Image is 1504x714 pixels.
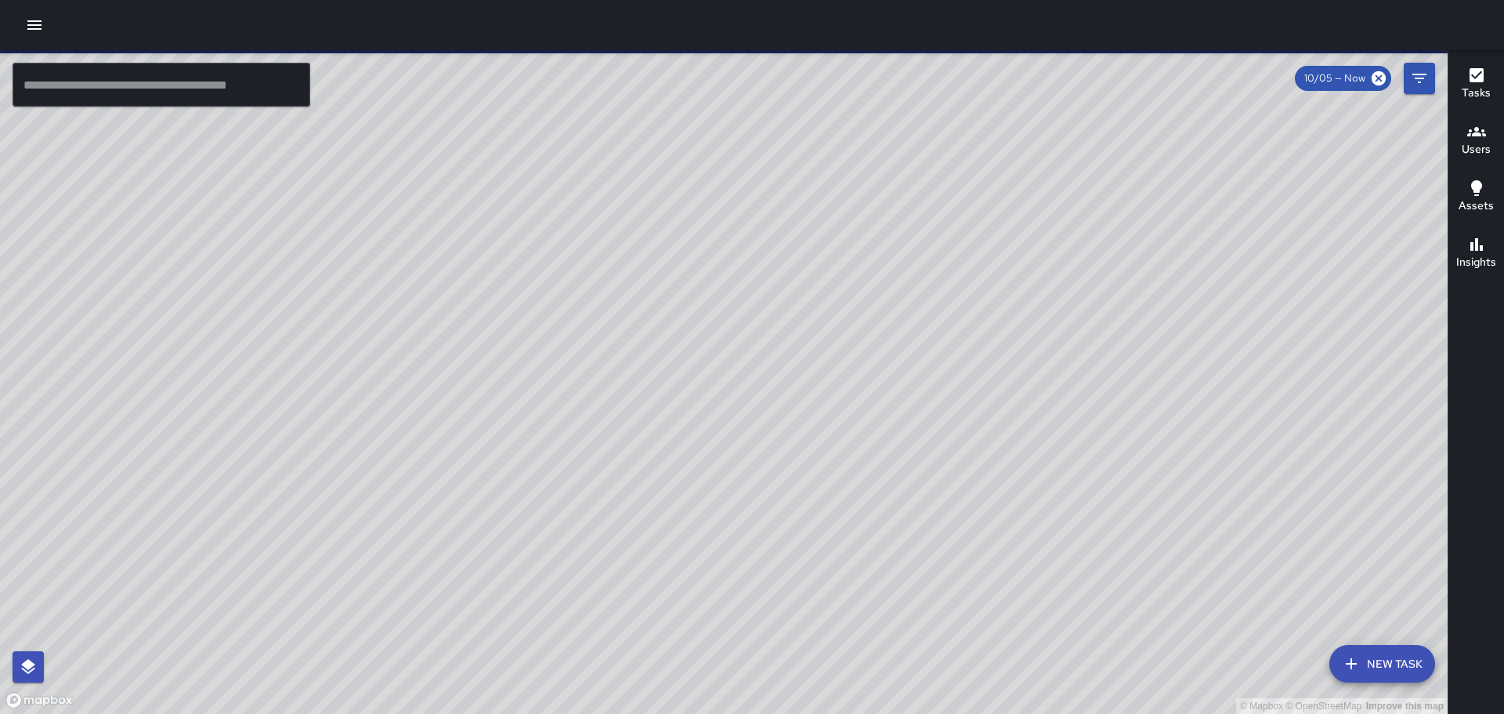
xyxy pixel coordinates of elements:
button: Users [1448,113,1504,169]
h6: Tasks [1462,85,1491,102]
button: Filters [1404,63,1435,94]
h6: Assets [1459,198,1494,215]
button: Tasks [1448,56,1504,113]
button: Assets [1448,169,1504,226]
h6: Insights [1456,254,1496,271]
span: 10/05 — Now [1295,71,1375,86]
button: New Task [1329,645,1435,683]
h6: Users [1462,141,1491,158]
button: Insights [1448,226,1504,282]
div: 10/05 — Now [1295,66,1391,91]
